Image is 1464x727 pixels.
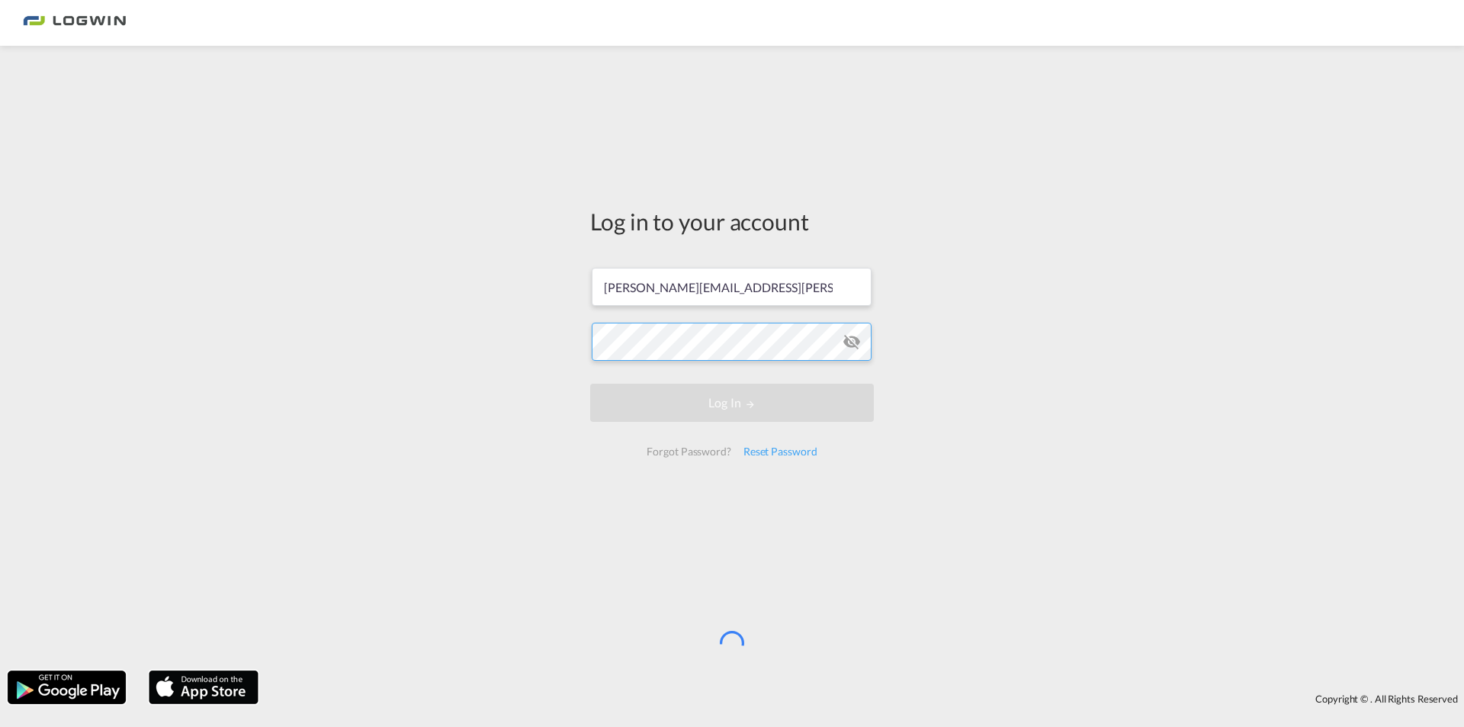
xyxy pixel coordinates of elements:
[592,268,872,306] input: Enter email/phone number
[23,6,126,40] img: 2761ae10d95411efa20a1f5e0282d2d7.png
[590,205,874,237] div: Log in to your account
[737,438,823,465] div: Reset Password
[147,669,260,706] img: apple.png
[590,384,874,422] button: LOGIN
[843,333,861,351] md-icon: icon-eye-off
[266,686,1464,712] div: Copyright © . All Rights Reserved
[640,438,737,465] div: Forgot Password?
[6,669,127,706] img: google.png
